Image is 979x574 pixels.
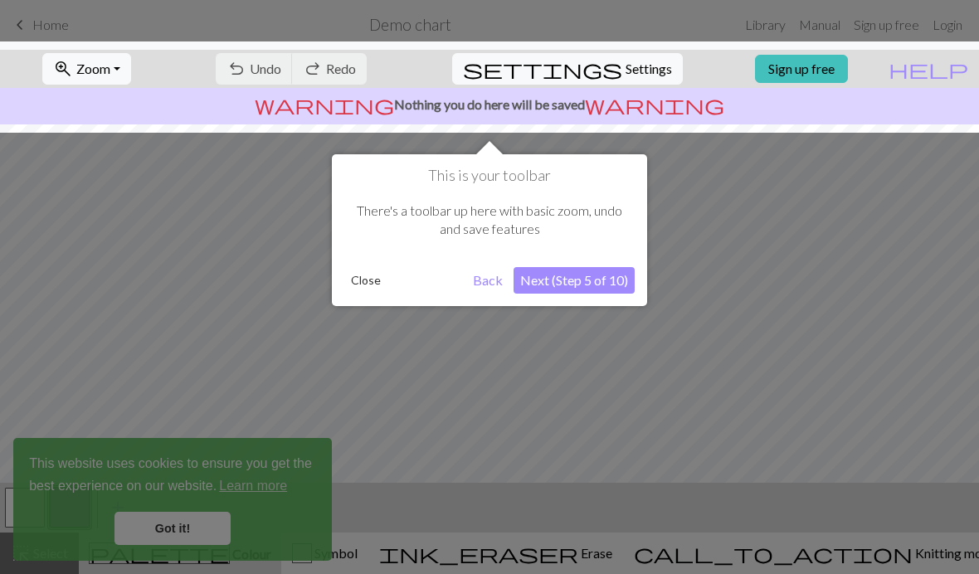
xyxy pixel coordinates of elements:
[344,167,635,185] h1: This is your toolbar
[332,154,647,306] div: This is your toolbar
[344,268,387,293] button: Close
[466,267,509,294] button: Back
[514,267,635,294] button: Next (Step 5 of 10)
[344,185,635,255] div: There's a toolbar up here with basic zoom, undo and save features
